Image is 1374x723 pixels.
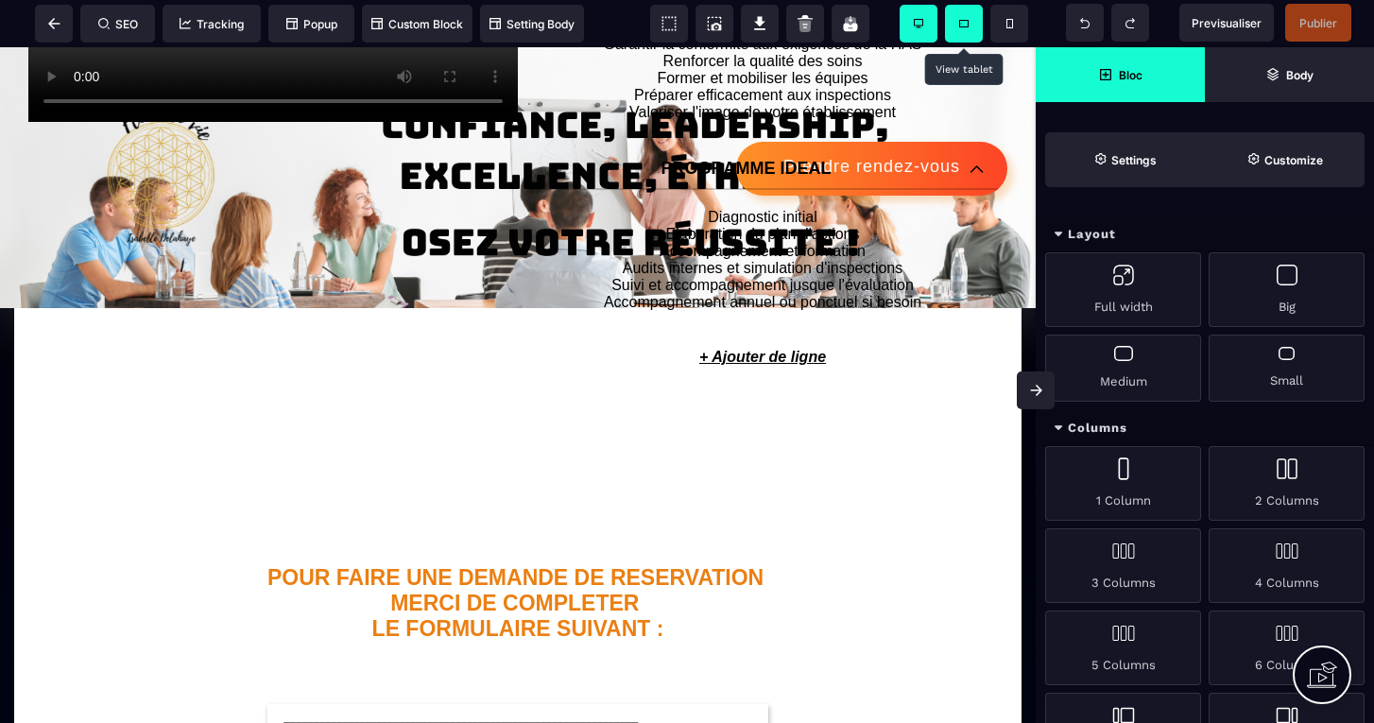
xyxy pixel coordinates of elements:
[1111,153,1157,167] strong: Settings
[1209,252,1365,327] div: Big
[736,95,1007,148] button: Prendre rendez-vous
[1045,611,1201,685] div: 5 Columns
[1045,335,1201,402] div: Medium
[1036,47,1205,102] span: Open Blocks
[180,17,244,31] span: Tracking
[541,112,951,131] p: PROGRAMME IDEAL
[489,17,575,31] span: Setting Body
[1045,252,1201,327] div: Full width
[1209,335,1365,402] div: Small
[1264,153,1323,167] strong: Customize
[1036,411,1374,446] div: Columns
[1192,16,1262,30] span: Previsualiser
[286,17,337,31] span: Popup
[1205,47,1374,102] span: Open Layer Manager
[371,17,463,31] span: Custom Block
[1045,446,1201,521] div: 1 Column
[696,5,733,43] span: Screenshot
[546,162,979,264] p: Diagnostic initial Elaboration du plan d'actions Accompagnement et formation Audits internes et s...
[1119,68,1142,82] strong: Bloc
[1299,16,1337,30] span: Publier
[1209,528,1365,603] div: 4 Columns
[518,292,1007,328] p: + Ajouter de ligne
[1205,132,1365,187] span: Open Style Manager
[650,5,688,43] span: View components
[98,17,138,31] span: SEO
[1036,217,1374,252] div: Layout
[1045,132,1205,187] span: Settings
[1209,446,1365,521] div: 2 Columns
[1179,4,1274,42] span: Preview
[1045,528,1201,603] div: 3 Columns
[1286,68,1314,82] strong: Body
[267,518,770,594] b: POUR FAIRE UNE DEMANDE DE RESERVATION MERCI DE COMPLETER LE FORMULAIRE SUIVANT :
[1209,611,1365,685] div: 6 Columns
